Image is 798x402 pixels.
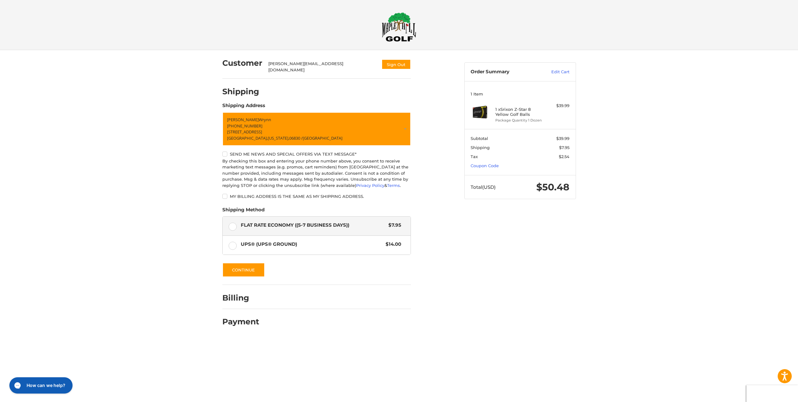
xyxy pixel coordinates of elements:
[559,154,569,159] span: $2.54
[471,91,569,96] h3: 1 Item
[268,61,375,73] div: [PERSON_NAME][EMAIL_ADDRESS][DOMAIN_NAME]
[471,145,490,150] span: Shipping
[381,59,411,70] button: Sign Out
[559,145,569,150] span: $7.95
[227,135,268,141] span: [GEOGRAPHIC_DATA],
[746,385,798,402] iframe: Google Customer Reviews
[268,135,289,141] span: [US_STATE],
[222,152,411,157] label: Send me news and special offers via text message*
[222,194,411,199] label: My billing address is the same as my shipping address.
[387,183,400,188] a: Terms
[538,69,569,75] a: Edit Cart
[227,123,262,129] span: [PHONE_NUMBER]
[471,163,499,168] a: Coupon Code
[259,117,271,122] span: Wrynn
[222,58,262,68] h2: Customer
[222,158,411,189] div: By checking this box and entering your phone number above, you consent to receive marketing text ...
[382,12,416,42] img: Maple Hill Golf
[241,241,383,248] span: UPS® (UPS® Ground)
[222,317,259,327] h2: Payment
[222,293,259,303] h2: Billing
[495,118,543,123] li: Package Quantity 1 Dozen
[356,183,384,188] a: Privacy Policy
[227,129,262,135] span: [STREET_ADDRESS]
[227,117,259,122] span: [PERSON_NAME]
[536,181,569,193] span: $50.48
[556,136,569,141] span: $39.99
[495,107,543,117] h4: 1 x Srixon Z-Star 8 Yellow Golf Balls
[222,206,265,216] legend: Shipping Method
[222,102,265,112] legend: Shipping Address
[289,135,303,141] span: 06830 /
[471,136,488,141] span: Subtotal
[545,103,569,109] div: $39.99
[471,184,496,190] span: Total (USD)
[383,241,402,248] span: $14.00
[222,263,265,277] button: Continue
[386,222,402,229] span: $7.95
[222,112,411,146] a: Enter or select a different address
[241,222,386,229] span: Flat Rate Economy ((5-7 Business Days))
[471,154,478,159] span: Tax
[303,135,342,141] span: [GEOGRAPHIC_DATA]
[6,375,74,396] iframe: Gorgias live chat messenger
[222,87,259,96] h2: Shipping
[471,69,538,75] h3: Order Summary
